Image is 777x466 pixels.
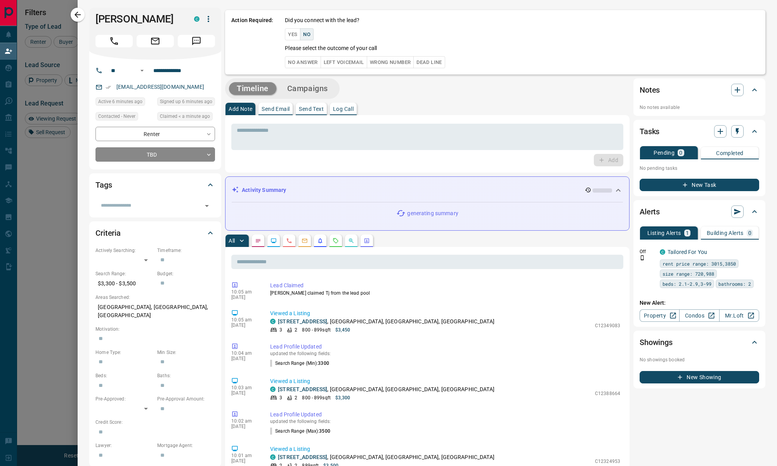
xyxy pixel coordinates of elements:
p: 3 [279,394,282,401]
p: Viewed a Listing [270,309,620,318]
button: Dead Line [413,56,445,68]
p: , [GEOGRAPHIC_DATA], [GEOGRAPHIC_DATA], [GEOGRAPHIC_DATA] [278,453,494,461]
h1: [PERSON_NAME] [95,13,182,25]
p: $3,300 [335,394,350,401]
p: Baths: [157,372,215,379]
p: Budget: [157,270,215,277]
p: Add Note [229,106,252,112]
span: Message [178,35,215,47]
p: , [GEOGRAPHIC_DATA], [GEOGRAPHIC_DATA], [GEOGRAPHIC_DATA] [278,385,494,394]
p: Activity Summary [242,186,286,194]
p: Lead Profile Updated [270,343,620,351]
svg: Agent Actions [364,238,370,244]
div: Activity Summary [232,183,623,197]
svg: Push Notification Only [640,255,645,261]
p: [DATE] [231,390,258,396]
p: 10:05 am [231,317,258,323]
p: Search Range: [95,270,153,277]
a: [STREET_ADDRESS] [278,318,327,324]
p: [DATE] [231,356,258,361]
p: [PERSON_NAME] claimed Tj from the lead pool [270,290,620,297]
p: [DATE] [231,458,258,464]
a: Property [640,309,680,322]
p: Pre-Approval Amount: [157,395,215,402]
a: [EMAIL_ADDRESS][DOMAIN_NAME] [116,84,204,90]
p: C12388664 [595,390,620,397]
p: Viewed a Listing [270,445,620,453]
p: generating summary [407,209,458,217]
p: Timeframe: [157,247,215,254]
div: Showings [640,333,759,352]
p: Please select the outcome of your call [285,44,377,52]
p: 3 [279,326,282,333]
p: 10:01 am [231,453,258,458]
svg: Email Verified [106,85,111,90]
button: No [300,28,314,40]
p: 800 - 899 sqft [302,394,330,401]
p: [DATE] [231,424,258,429]
p: , [GEOGRAPHIC_DATA], [GEOGRAPHIC_DATA], [GEOGRAPHIC_DATA] [278,318,494,326]
svg: Listing Alerts [317,238,323,244]
p: Completed [716,150,744,156]
div: Tasks [640,122,759,141]
p: Beds: [95,372,153,379]
p: [GEOGRAPHIC_DATA], [GEOGRAPHIC_DATA], [GEOGRAPHIC_DATA] [95,301,215,322]
button: No Answer [285,56,321,68]
p: $3,300 - $3,500 [95,277,153,290]
button: Timeline [229,82,276,95]
p: Pending [654,150,675,155]
span: 3500 [319,428,330,434]
a: Mr.Loft [719,309,759,322]
div: condos.ca [194,16,199,22]
button: New Showing [640,371,759,383]
span: bathrooms: 2 [718,280,751,288]
p: 0 [748,230,751,236]
span: size range: 720,988 [663,270,714,278]
p: 10:03 am [231,385,258,390]
h2: Tasks [640,125,659,138]
p: 2 [295,394,297,401]
p: New Alert: [640,299,759,307]
svg: Lead Browsing Activity [271,238,277,244]
p: Actively Searching: [95,247,153,254]
p: Send Text [299,106,324,112]
a: [STREET_ADDRESS] [278,454,327,460]
p: Search Range (Min) : [270,360,329,367]
p: Credit Score: [95,419,215,426]
p: updated the following fields: [270,351,620,356]
p: Did you connect with the lead? [285,16,359,24]
span: rent price range: 3015,3850 [663,260,736,268]
p: [DATE] [231,323,258,328]
p: Listing Alerts [647,230,681,236]
p: 1 [686,230,689,236]
div: Fri Sep 12 2025 [157,97,215,108]
p: Viewed a Listing [270,377,620,385]
span: 3300 [318,361,329,366]
span: Active 6 minutes ago [98,98,142,105]
div: condos.ca [660,249,665,255]
p: Action Required: [231,16,273,68]
p: Lead Profile Updated [270,411,620,419]
span: Call [95,35,133,47]
svg: Requests [333,238,339,244]
p: Send Email [262,106,290,112]
p: C12349083 [595,322,620,329]
p: No showings booked [640,356,759,363]
p: Mortgage Agent: [157,442,215,449]
svg: Emails [302,238,308,244]
p: 2 [295,326,297,333]
h2: Alerts [640,205,660,218]
p: [DATE] [231,295,258,300]
div: condos.ca [270,454,276,460]
p: Off [640,248,655,255]
div: TBD [95,147,215,162]
p: 10:05 am [231,289,258,295]
div: Renter [95,127,215,141]
p: 800 - 899 sqft [302,326,330,333]
button: Left Voicemail [321,56,367,68]
p: 10:02 am [231,418,258,424]
p: C12324953 [595,458,620,465]
svg: Opportunities [348,238,354,244]
p: Lead Claimed [270,281,620,290]
p: Pre-Approved: [95,395,153,402]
